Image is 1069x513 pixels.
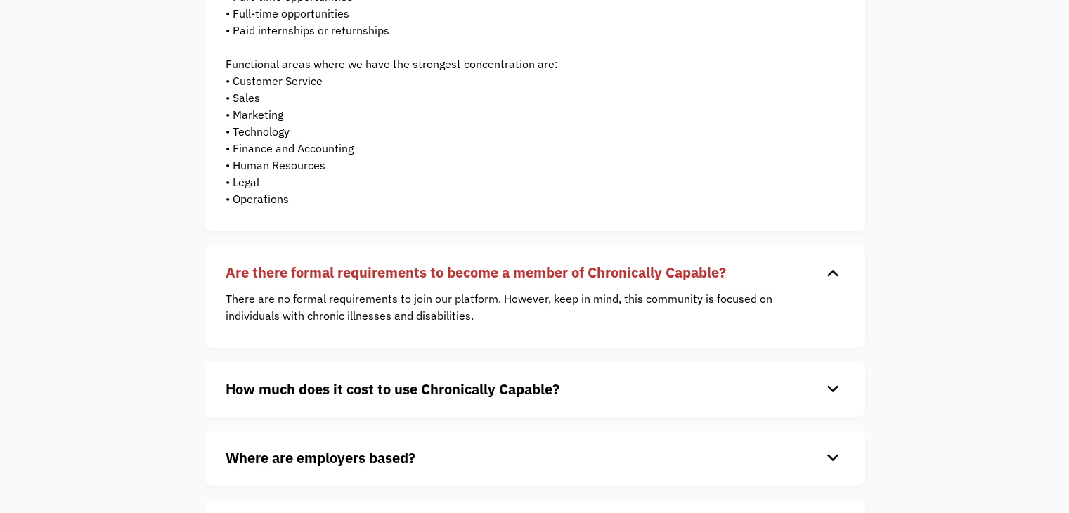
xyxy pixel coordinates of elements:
[226,379,559,398] strong: How much does it cost to use Chronically Capable?
[226,448,415,467] strong: Where are employers based?
[822,262,844,283] div: keyboard_arrow_down
[822,379,844,400] div: keyboard_arrow_down
[226,290,823,324] p: There are no formal requirements to join our platform. However, keep in mind, this community is f...
[822,448,844,469] div: keyboard_arrow_down
[226,263,726,282] strong: Are there formal requirements to become a member of Chronically Capable?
